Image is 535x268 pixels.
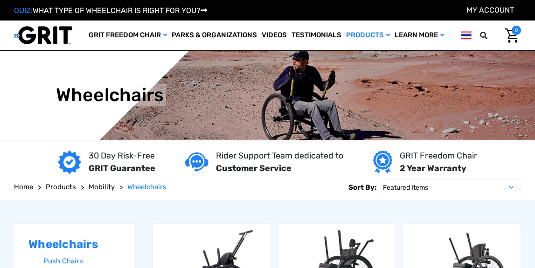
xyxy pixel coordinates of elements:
a: Products [344,21,392,50]
a: Cart with 0 items [498,26,521,45]
strong: GRIT Guarantee [89,163,155,173]
span: Wheelchairs [127,183,167,191]
span: 0 [512,26,521,35]
a: GRIT Freedom Chair [86,21,169,50]
span: Home [14,183,33,191]
p: GRIT Freedom Chair [400,150,477,162]
h2: Wheelchairs [28,238,121,251]
img: Cart [505,28,519,43]
p: 30 Day Risk-Free [89,150,155,162]
input: Search [493,26,498,45]
a: Home [14,182,33,192]
a: Testimonials [289,21,344,50]
h1: Wheelchairs [56,84,164,106]
p: Rider Support Team dedicated to [216,150,343,162]
a: Learn More [392,21,446,50]
strong: 2 Year Warranty [400,163,466,173]
a: Products [46,182,76,192]
label: Sort By: [348,179,376,195]
img: GRIT All-Terrain Wheelchair and Mobility Equipment [14,26,72,45]
img: th.png [461,29,472,41]
img: Year warranty [373,151,392,174]
a: Mobility [89,182,115,192]
a: Videos [259,21,289,50]
a: Account [466,6,514,14]
a: Parks & Organizations [169,21,259,50]
span: QUIZ: [14,6,33,15]
a: Push Chairs [43,254,121,268]
span: Mobility [89,183,115,191]
strong: Customer Service [216,163,292,173]
a: QUIZ:WHAT TYPE OF WHEELCHAIR IS RIGHT FOR YOU? [14,6,207,15]
a: Wheelchairs [127,182,167,192]
img: Customer service [185,152,208,172]
span: Products [46,183,76,191]
img: GRIT Guarantee [58,151,81,174]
